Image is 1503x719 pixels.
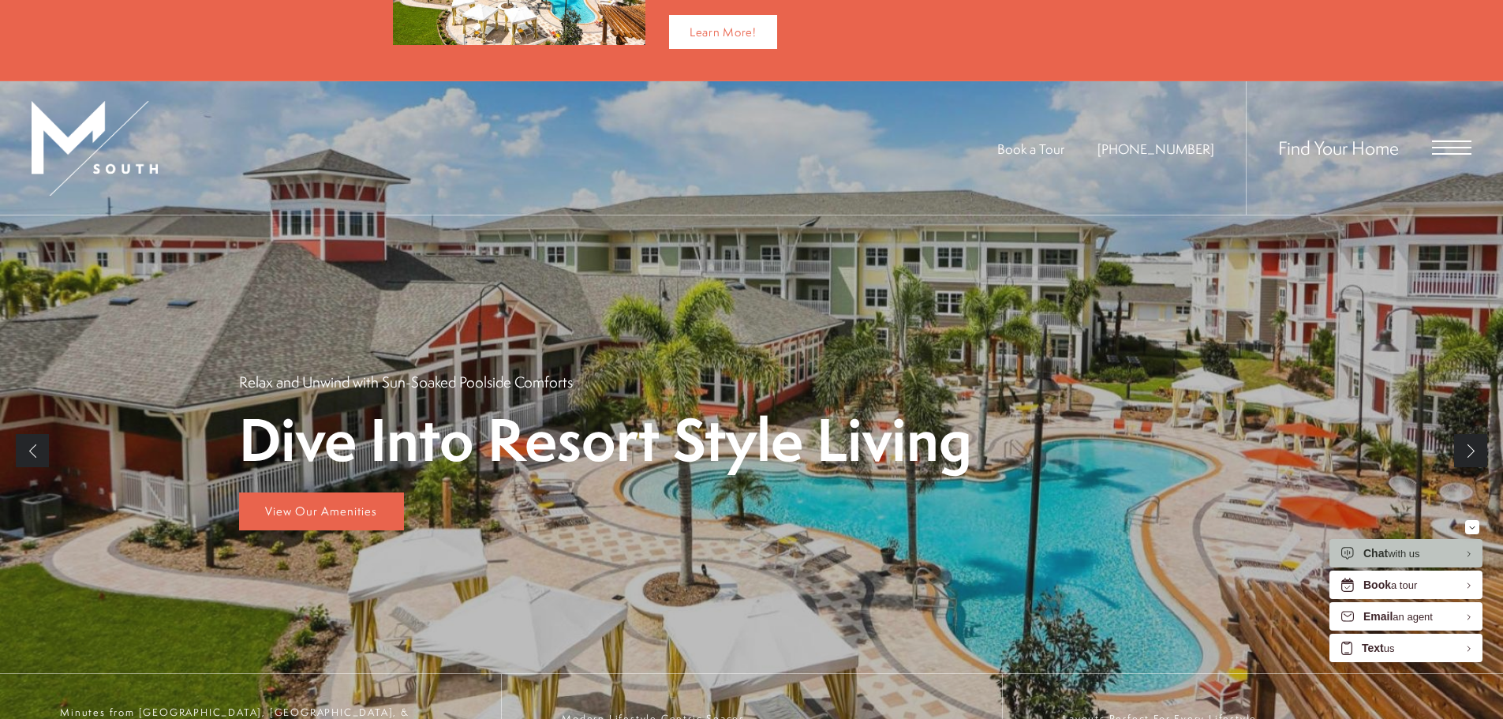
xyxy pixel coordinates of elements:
[1278,135,1399,160] a: Find Your Home
[239,492,404,530] a: View Our Amenities
[239,372,573,392] p: Relax and Unwind with Sun-Soaked Poolside Comforts
[239,408,972,470] p: Dive Into Resort Style Living
[1432,140,1471,155] button: Open Menu
[265,503,377,519] span: View Our Amenities
[997,140,1064,158] a: Book a Tour
[1454,434,1487,467] a: Next
[16,434,49,467] a: Previous
[1097,140,1214,158] a: Call Us at 813-570-8014
[669,15,777,49] a: Learn More!
[1097,140,1214,158] span: [PHONE_NUMBER]
[32,101,158,196] img: MSouth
